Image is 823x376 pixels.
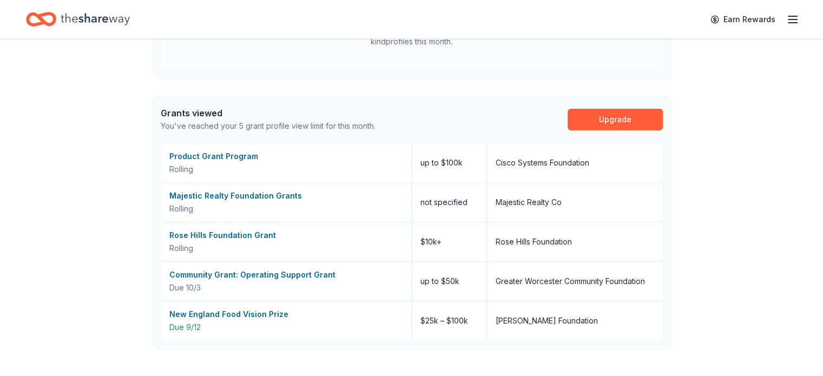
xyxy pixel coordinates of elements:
div: Rolling [169,242,403,255]
div: not specified [412,183,487,222]
div: You've reached your 5 grant profile view limit for this month. [161,120,376,133]
div: Greater Worcester Community Foundation [496,275,645,288]
div: Due 9/12 [169,321,403,334]
div: $10k+ [412,222,487,261]
div: Cisco Systems Foundation [496,156,589,169]
div: New England Food Vision Prize [169,308,403,321]
div: Rolling [169,163,403,176]
div: Product Grant Program [169,150,403,163]
div: Rose Hills Foundation Grant [169,229,403,242]
div: Majestic Realty Foundation Grants [169,189,403,202]
div: $25k – $100k [412,301,487,340]
div: Rose Hills Foundation [496,235,572,248]
div: Community Grant: Operating Support Grant [169,268,403,281]
a: Home [26,6,130,32]
a: Earn Rewards [704,10,782,29]
div: Majestic Realty Co [496,196,562,209]
a: Upgrade [568,109,663,130]
div: Rolling [169,202,403,215]
div: [PERSON_NAME] Foundation [496,314,598,327]
div: Due 10/3 [169,281,403,294]
div: up to $100k [412,143,487,182]
div: up to $50k [412,262,487,301]
div: Grants viewed [161,107,376,120]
